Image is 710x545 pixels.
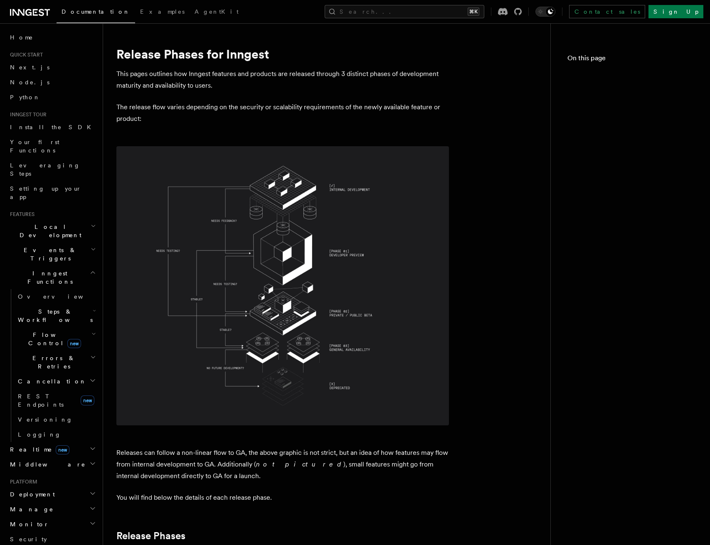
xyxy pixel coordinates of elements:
[57,2,135,23] a: Documentation
[18,416,73,423] span: Versioning
[7,266,98,289] button: Inngest Functions
[15,351,98,374] button: Errors & Retries
[7,219,98,243] button: Local Development
[7,520,49,528] span: Monitor
[7,181,98,204] a: Setting up your app
[325,5,484,18] button: Search...⌘K
[256,460,343,468] em: not pictured
[7,246,91,263] span: Events & Triggers
[15,374,98,389] button: Cancellation
[56,445,69,454] span: new
[7,445,69,454] span: Realtime
[648,5,703,18] a: Sign Up
[67,339,81,348] span: new
[7,211,35,218] span: Features
[116,530,185,542] a: Release Phases
[116,68,449,91] p: This pages outlines how Inngest features and products are released through 3 distinct phases of d...
[116,47,449,61] h1: Release Phases for Inngest
[7,60,98,75] a: Next.js
[7,223,91,239] span: Local Development
[7,460,86,469] span: Middleware
[10,33,33,42] span: Home
[15,389,98,412] a: REST Endpointsnew
[116,492,449,503] p: You will find below the details of each release phase.
[18,431,61,438] span: Logging
[195,8,239,15] span: AgentKit
[10,79,49,86] span: Node.js
[81,395,94,405] span: new
[7,517,98,532] button: Monitor
[7,502,98,517] button: Manage
[10,185,81,200] span: Setting up your app
[10,162,80,177] span: Leveraging Steps
[7,135,98,158] a: Your first Functions
[190,2,244,22] a: AgentKit
[10,94,40,101] span: Python
[116,146,449,425] img: Inngest Release Phases
[7,289,98,442] div: Inngest Functions
[18,393,64,408] span: REST Endpoints
[569,5,645,18] a: Contact sales
[15,354,90,371] span: Errors & Retries
[10,64,49,71] span: Next.js
[7,442,98,457] button: Realtimenew
[18,293,104,300] span: Overview
[7,487,98,502] button: Deployment
[10,124,96,130] span: Install the SDK
[116,101,449,125] p: The release flow varies depending on the security or scalability requirements of the newly availa...
[15,331,91,347] span: Flow Control
[15,427,98,442] a: Logging
[15,304,98,327] button: Steps & Workflows
[535,7,555,17] button: Toggle dark mode
[7,158,98,181] a: Leveraging Steps
[62,8,130,15] span: Documentation
[15,412,98,427] a: Versioning
[135,2,190,22] a: Examples
[567,53,693,66] h4: On this page
[7,75,98,90] a: Node.js
[7,52,43,58] span: Quick start
[7,243,98,266] button: Events & Triggers
[15,327,98,351] button: Flow Controlnew
[116,447,449,482] p: Releases can follow a non-linear flow to GA, the above graphic is not strict, but an idea of how ...
[7,111,47,118] span: Inngest tour
[7,120,98,135] a: Install the SDK
[7,505,54,513] span: Manage
[7,90,98,105] a: Python
[15,377,86,385] span: Cancellation
[7,457,98,472] button: Middleware
[15,289,98,304] a: Overview
[468,7,479,16] kbd: ⌘K
[7,490,55,498] span: Deployment
[10,139,59,154] span: Your first Functions
[7,269,90,286] span: Inngest Functions
[10,536,47,543] span: Security
[15,307,93,324] span: Steps & Workflows
[7,479,37,485] span: Platform
[7,30,98,45] a: Home
[140,8,185,15] span: Examples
